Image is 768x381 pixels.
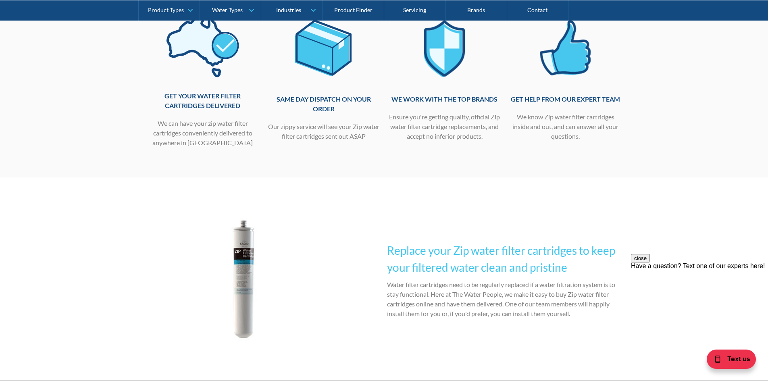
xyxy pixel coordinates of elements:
[631,254,768,351] iframe: podium webchat widget prompt
[146,91,259,110] h4: Get your water filter cartridges delivered
[148,6,184,13] div: Product Types
[509,112,622,141] p: We know Zip water filter cartridges inside and out, and can answer all your questions.
[267,122,380,141] p: Our zippy service will see your Zip water filter cartridges sent out ASAP
[388,112,501,141] p: Ensure you're getting quality, official Zip water filter cartridge replacements, and accept no in...
[146,119,259,148] p: We can have your zip water filter cartridges conveniently delivered to anywhere in [GEOGRAPHIC_DATA]
[287,10,360,86] img: [zip water filter cartridges] Same day dispatch on your order
[687,341,768,381] iframe: podium webchat widget bubble
[166,10,239,83] img: [zip water filter cartridges] Get your water filter cartridges delivered
[276,6,301,13] div: Industries
[388,94,501,104] h4: We work with the top brands
[509,94,622,104] h4: Get help from our expert team
[387,280,622,319] p: Water filter cartridges need to be regularly replaced if a water filtration system is to stay fun...
[408,10,481,86] img: [Zip water filter cartridges] We work with the top brands
[267,94,380,114] h4: Same day dispatch on your order
[387,242,622,276] h3: Replace your Zip water filter cartridges to keep your filtered water clean and pristine
[146,214,341,344] img: Zip
[529,10,602,86] img: [zip water filter cartridges] Get help from our expert team
[212,6,243,13] div: Water Types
